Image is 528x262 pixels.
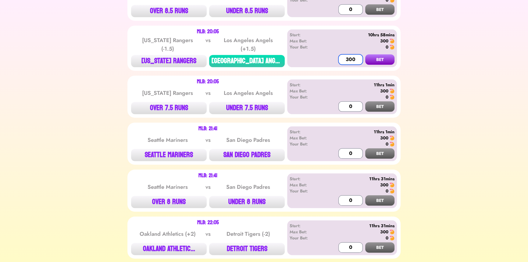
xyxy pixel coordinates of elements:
button: UNDER 8.5 RUNS [209,5,285,17]
div: Max Bet: [290,135,325,141]
div: San Diego Padres [217,183,279,191]
button: BET [365,195,394,206]
div: 0 [386,94,388,100]
button: BET [365,101,394,112]
div: Start: [290,129,325,135]
div: [US_STATE] Rangers [137,89,198,97]
div: Seattle Mariners [137,183,198,191]
div: vs [204,89,212,97]
div: Start: [290,176,325,182]
img: 🍤 [390,135,394,140]
div: MLB: 20:05 [197,79,219,84]
button: BET [365,4,394,15]
div: Start: [290,82,325,88]
div: Seattle Mariners [137,136,198,144]
button: OVER 8.5 RUNS [131,5,207,17]
div: 300 [380,135,388,141]
button: BET [365,54,394,65]
img: 🍤 [390,88,394,93]
img: 🍤 [390,142,394,146]
button: [US_STATE] RANGERS [131,55,207,67]
img: 🍤 [390,95,394,99]
div: 0 [386,44,388,50]
div: 11hrs 31mins [325,223,394,229]
img: 🍤 [390,182,394,187]
button: DETROIT TIGERS [209,243,285,255]
div: Your Bet: [290,235,325,241]
div: Max Bet: [290,182,325,188]
img: 🍤 [390,45,394,49]
button: OVER 8 RUNS [131,196,207,208]
div: MLB: 20:05 [197,29,219,34]
button: UNDER 8 RUNS [209,196,285,208]
button: OAKLAND ATHLETIC... [131,243,207,255]
div: Los Angeles Angels [217,89,279,97]
div: MLB: 22:05 [197,220,219,225]
div: MLB: 21:41 [198,173,217,178]
div: [US_STATE] Rangers (-1.5) [137,36,198,53]
div: 11hrs 31mins [325,176,394,182]
div: 11hrs 1min [325,129,394,135]
div: 0 [386,235,388,241]
div: vs [204,136,212,144]
div: vs [204,36,212,53]
div: vs [204,183,212,191]
button: [GEOGRAPHIC_DATA] ANGE... [209,55,285,67]
div: Your Bet: [290,94,325,100]
button: SEATTLE MARINERS [131,149,207,161]
div: Oakland Athletics (+2) [137,230,198,238]
div: Detroit Tigers (-2) [217,230,279,238]
div: Your Bet: [290,188,325,194]
img: 🍤 [390,188,394,193]
button: OVER 7.5 RUNS [131,102,207,114]
img: 🍤 [390,229,394,234]
div: 10hrs 58mins [325,32,394,38]
div: 300 [380,88,388,94]
div: Your Bet: [290,141,325,147]
div: Max Bet: [290,229,325,235]
div: Max Bet: [290,38,325,44]
div: Your Bet: [290,44,325,50]
div: 11hrs 1min [325,82,394,88]
div: San Diego Padres [217,136,279,144]
div: vs [204,230,212,238]
div: 300 [380,229,388,235]
div: Start: [290,32,325,38]
img: 🍤 [390,38,394,43]
div: Los Angeles Angels (+1.5) [217,36,279,53]
div: Max Bet: [290,88,325,94]
div: 300 [380,38,388,44]
button: SAN DIEGO PADRES [209,149,285,161]
div: 0 [386,141,388,147]
div: 300 [380,182,388,188]
button: UNDER 7.5 RUNS [209,102,285,114]
button: BET [365,242,394,253]
button: BET [365,148,394,159]
div: MLB: 21:41 [198,126,217,131]
div: Start: [290,223,325,229]
img: 🍤 [390,235,394,240]
div: 0 [386,188,388,194]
